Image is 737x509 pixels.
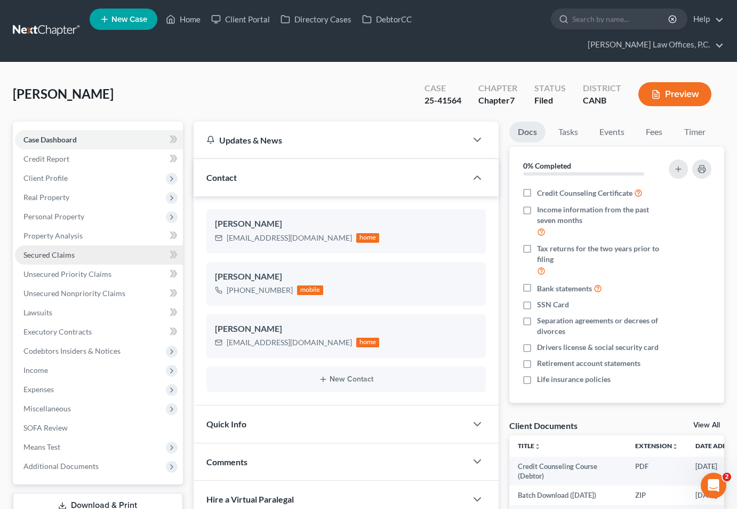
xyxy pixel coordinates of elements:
[23,327,92,336] span: Executory Contracts
[15,303,183,322] a: Lawsuits
[15,130,183,149] a: Case Dashboard
[627,457,687,486] td: PDF
[723,473,731,481] span: 2
[23,250,75,259] span: Secured Claims
[537,243,661,265] span: Tax returns for the two years prior to filing
[206,419,246,429] span: Quick Info
[701,473,726,498] iframe: Intercom live chat
[583,94,621,107] div: CANB
[215,323,477,336] div: [PERSON_NAME]
[510,95,515,105] span: 7
[23,193,69,202] span: Real Property
[297,285,324,295] div: mobile
[537,283,592,294] span: Bank statements
[478,94,517,107] div: Chapter
[227,233,352,243] div: [EMAIL_ADDRESS][DOMAIN_NAME]
[23,404,71,413] span: Miscellaneous
[591,122,633,142] a: Events
[227,337,352,348] div: [EMAIL_ADDRESS][DOMAIN_NAME]
[206,172,237,182] span: Contact
[424,82,461,94] div: Case
[13,86,114,101] span: [PERSON_NAME]
[15,149,183,169] a: Credit Report
[509,420,578,431] div: Client Documents
[356,338,380,347] div: home
[672,443,678,450] i: unfold_more
[518,442,541,450] a: Titleunfold_more
[537,204,661,226] span: Income information from the past seven months
[15,284,183,303] a: Unsecured Nonpriority Claims
[509,122,546,142] a: Docs
[537,342,659,353] span: Drivers license & social security card
[206,10,275,29] a: Client Portal
[215,271,477,283] div: [PERSON_NAME]
[509,486,627,505] td: Batch Download ([DATE])
[537,374,611,385] span: Life insurance policies
[111,15,147,23] span: New Case
[206,134,454,146] div: Updates & News
[23,154,69,163] span: Credit Report
[478,82,517,94] div: Chapter
[357,10,417,29] a: DebtorCC
[523,161,571,170] strong: 0% Completed
[23,423,68,432] span: SOFA Review
[23,135,77,144] span: Case Dashboard
[537,188,632,198] span: Credit Counseling Certificate
[537,315,661,337] span: Separation agreements or decrees of divorces
[23,308,52,317] span: Lawsuits
[509,457,627,486] td: Credit Counseling Course (Debtor)
[635,442,678,450] a: Extensionunfold_more
[23,346,121,355] span: Codebtors Insiders & Notices
[534,94,566,107] div: Filed
[215,218,477,230] div: [PERSON_NAME]
[572,9,670,29] input: Search by name...
[537,358,640,369] span: Retirement account statements
[583,82,621,94] div: District
[693,421,720,429] a: View All
[676,122,714,142] a: Timer
[23,442,60,451] span: Means Test
[15,245,183,265] a: Secured Claims
[15,418,183,438] a: SOFA Review
[15,265,183,284] a: Unsecured Priority Claims
[23,365,48,375] span: Income
[582,35,724,54] a: [PERSON_NAME] Law Offices, P.C.
[534,443,541,450] i: unfold_more
[23,212,84,221] span: Personal Property
[227,285,293,296] div: [PHONE_NUMBER]
[23,462,99,471] span: Additional Documents
[23,231,83,240] span: Property Analysis
[356,233,380,243] div: home
[638,82,711,106] button: Preview
[15,322,183,341] a: Executory Contracts
[206,457,247,467] span: Comments
[637,122,671,142] a: Fees
[215,375,477,384] button: New Contact
[424,94,461,107] div: 25-41564
[550,122,587,142] a: Tasks
[275,10,357,29] a: Directory Cases
[23,385,54,394] span: Expenses
[627,486,687,505] td: ZIP
[15,226,183,245] a: Property Analysis
[23,269,111,279] span: Unsecured Priority Claims
[23,289,125,298] span: Unsecured Nonpriority Claims
[688,10,724,29] a: Help
[537,299,569,310] span: SSN Card
[206,494,294,504] span: Hire a Virtual Paralegal
[23,173,68,182] span: Client Profile
[161,10,206,29] a: Home
[534,82,566,94] div: Status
